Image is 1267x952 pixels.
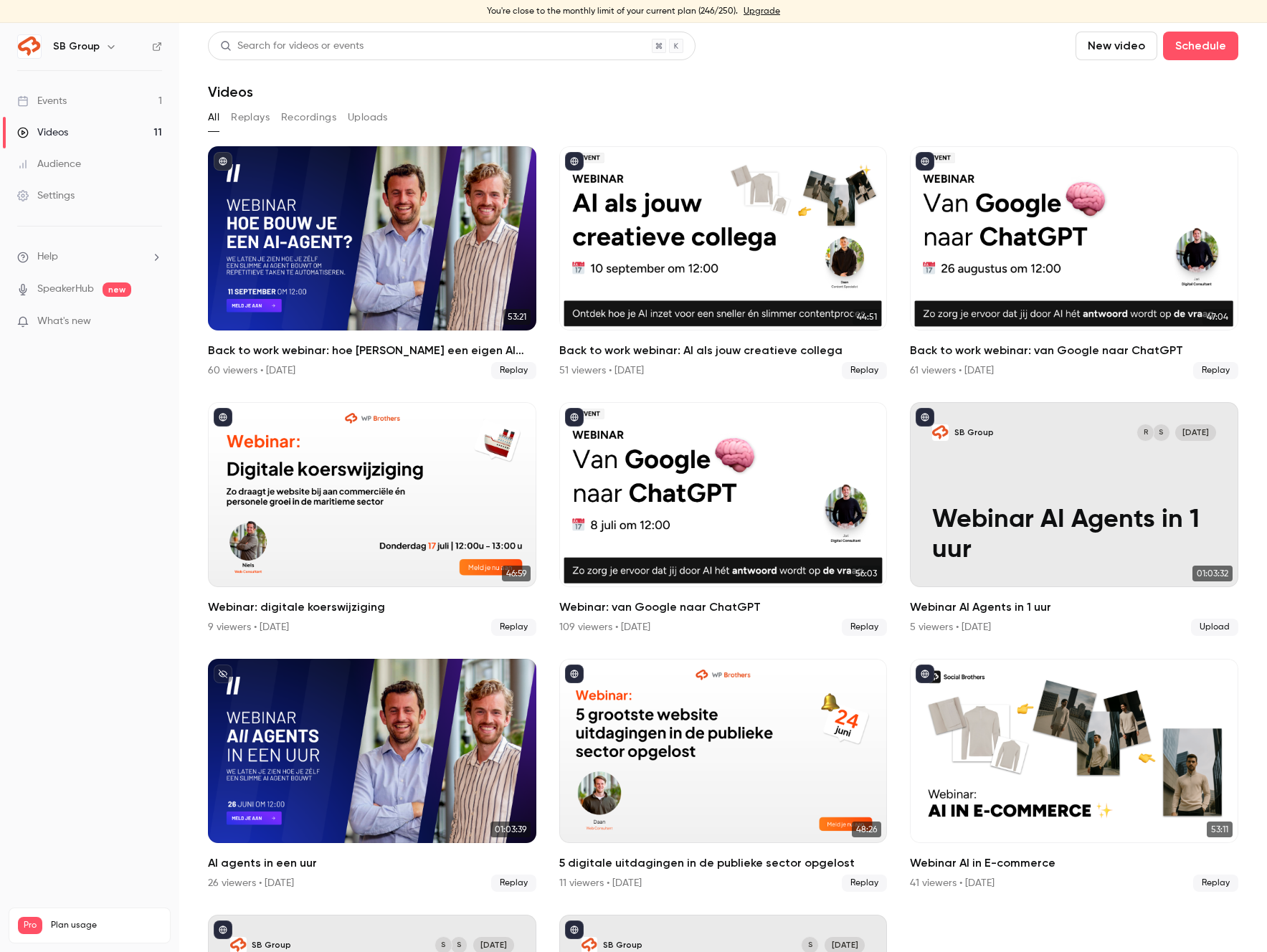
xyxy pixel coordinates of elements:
iframe: Noticeable Trigger [145,315,162,328]
span: Replay [1193,875,1238,892]
div: Audience [17,157,81,171]
span: Replay [491,875,536,892]
a: Upgrade [744,6,780,17]
li: Webinar AI Agents in 1 uur [910,402,1238,635]
span: 53:11 [1207,822,1233,837]
li: Webinar: van Google naar ChatGPT [559,402,888,635]
h2: Webinar: van Google naar ChatGPT [559,599,888,616]
h2: Back to work webinar: AI als jouw creatieve collega [559,342,888,359]
li: Back to work webinar: van Google naar ChatGPT [910,146,1238,379]
img: Webinar AI Agents in 1 uur [932,424,949,441]
h2: Webinar AI in E-commerce [910,855,1238,872]
li: AI agents in een uur [208,659,536,892]
span: What's new [37,314,91,329]
button: published [214,152,232,171]
div: Search for videos or events [220,39,364,54]
button: unpublished [214,665,232,683]
div: 41 viewers • [DATE] [910,876,995,890]
span: Replay [842,362,887,379]
div: R [1136,424,1154,442]
span: Pro [18,917,42,934]
button: published [565,152,584,171]
li: Back to work webinar: hoe bouw je een eigen AI agent? [208,146,536,379]
button: published [214,920,232,939]
div: 61 viewers • [DATE] [910,363,994,378]
span: 56:03 [851,566,881,581]
a: 47:04Back to work webinar: van Google naar ChatGPT61 viewers • [DATE]Replay [910,146,1238,379]
img: SB Group [18,35,41,58]
span: 47:04 [1202,309,1233,325]
button: published [916,408,934,427]
p: Webinar AI Agents in 1 uur [932,505,1216,565]
section: Videos [208,32,1238,943]
span: Replay [842,619,887,636]
button: published [916,665,934,683]
span: Replay [491,362,536,379]
button: Replays [231,106,270,129]
a: 53:21Back to work webinar: hoe [PERSON_NAME] een eigen AI agent?60 viewers • [DATE]Replay [208,146,536,379]
a: 48:265 digitale uitdagingen in de publieke sector opgelost11 viewers • [DATE]Replay [559,659,888,892]
li: 5 digitale uitdagingen in de publieke sector opgelost [559,659,888,892]
button: Uploads [348,106,388,129]
div: 60 viewers • [DATE] [208,363,295,378]
div: Settings [17,189,75,203]
a: 56:03Webinar: van Google naar ChatGPT109 viewers • [DATE]Replay [559,402,888,635]
button: All [208,106,219,129]
span: Help [37,249,58,265]
span: Replay [1193,362,1238,379]
h2: Back to work webinar: van Google naar ChatGPT [910,342,1238,359]
span: 53:21 [503,309,531,325]
h2: Webinar: digitale koerswijziging [208,599,536,616]
li: Webinar: digitale koerswijziging [208,402,536,635]
button: Recordings [281,106,336,129]
span: 48:26 [852,822,881,837]
li: help-dropdown-opener [17,249,162,265]
a: Webinar AI Agents in 1 uurSB GroupSR[DATE]Webinar AI Agents in 1 uur01:03:32Webinar AI Agents in ... [910,402,1238,635]
div: 109 viewers • [DATE] [559,620,650,634]
button: published [565,408,584,427]
h6: SB Group [53,39,100,54]
button: Schedule [1163,32,1238,60]
span: 01:03:32 [1192,566,1233,581]
span: Plan usage [51,920,161,931]
p: SB Group [603,940,642,951]
p: SB Group [954,427,994,439]
li: Webinar AI in E-commerce [910,659,1238,892]
a: 53:11Webinar AI in E-commerce41 viewers • [DATE]Replay [910,659,1238,892]
h2: 5 digitale uitdagingen in de publieke sector opgelost [559,855,888,872]
button: published [565,920,584,939]
span: 46:59 [502,566,531,581]
span: Replay [842,875,887,892]
h2: AI agents in een uur [208,855,536,872]
div: 51 viewers • [DATE] [559,363,644,378]
span: 01:03:39 [490,822,531,837]
span: new [103,282,131,297]
div: 9 viewers • [DATE] [208,620,289,634]
div: 5 viewers • [DATE] [910,620,991,634]
li: Back to work webinar: AI als jouw creatieve collega [559,146,888,379]
button: New video [1076,32,1157,60]
span: Replay [491,619,536,636]
span: 44:51 [853,309,881,325]
div: Events [17,94,67,108]
div: Videos [17,125,68,140]
span: Upload [1191,619,1238,636]
h1: Videos [208,83,253,100]
button: published [214,408,232,427]
h2: Webinar AI Agents in 1 uur [910,599,1238,616]
a: 44:51Back to work webinar: AI als jouw creatieve collega51 viewers • [DATE]Replay [559,146,888,379]
a: 01:03:39AI agents in een uur26 viewers • [DATE]Replay [208,659,536,892]
div: 11 viewers • [DATE] [559,876,642,890]
p: SB Group [252,940,291,951]
div: 26 viewers • [DATE] [208,876,294,890]
span: [DATE] [1175,424,1216,441]
button: published [916,152,934,171]
button: published [565,665,584,683]
a: SpeakerHub [37,282,94,297]
div: S [1152,424,1170,442]
h2: Back to work webinar: hoe [PERSON_NAME] een eigen AI agent? [208,342,536,359]
a: 46:59Webinar: digitale koerswijziging9 viewers • [DATE]Replay [208,402,536,635]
